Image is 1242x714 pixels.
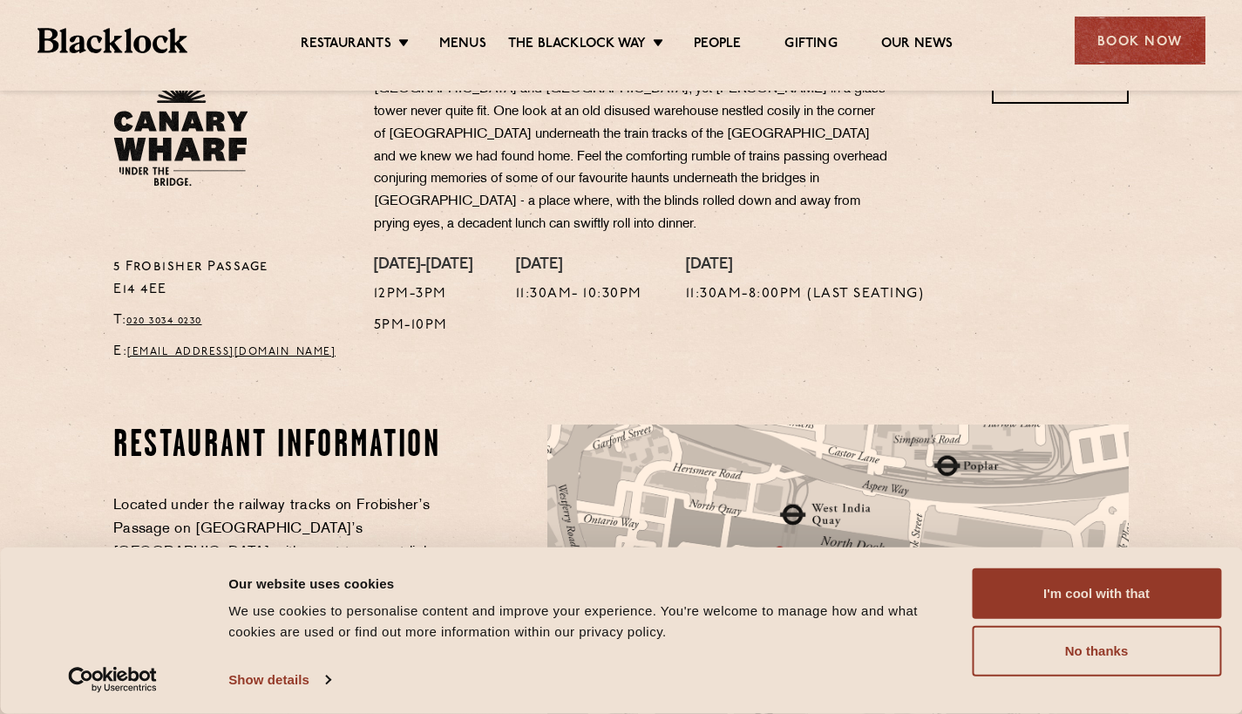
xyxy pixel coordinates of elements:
[126,316,202,326] a: 020 3034 0230
[784,36,837,55] a: Gifting
[113,499,438,607] span: Located under the railway tracks on Frobisher’s Passage on [GEOGRAPHIC_DATA]’s [GEOGRAPHIC_DATA] ...
[374,56,888,236] p: We’ve long loved Canary Wharf and it's rich history of the nearby [GEOGRAPHIC_DATA] and [GEOGRAPH...
[686,256,925,275] h4: [DATE]
[37,667,189,693] a: Usercentrics Cookiebot - opens in a new window
[1075,17,1205,65] div: Book Now
[508,36,646,55] a: The Blacklock Way
[113,56,248,187] img: BL_CW_Logo_Website.svg
[113,309,348,332] p: T:
[301,36,391,55] a: Restaurants
[228,601,952,643] div: We use cookies to personalise content and improve your experience. You're welcome to manage how a...
[127,347,336,357] a: [EMAIL_ADDRESS][DOMAIN_NAME]
[972,626,1221,677] button: No thanks
[686,283,925,306] p: 11:30am-8:00pm (Last Seating)
[37,28,188,53] img: BL_Textured_Logo-footer-cropped.svg
[228,573,952,594] div: Our website uses cookies
[113,256,348,302] p: 5 Frobisher Passage E14 4EE
[694,36,741,55] a: People
[439,36,486,55] a: Menus
[374,315,472,337] p: 5pm-10pm
[113,341,348,364] p: E:
[881,36,954,55] a: Our News
[972,568,1221,619] button: I'm cool with that
[374,256,472,275] h4: [DATE]-[DATE]
[113,425,447,468] h2: Restaurant Information
[228,667,329,693] a: Show details
[516,283,642,306] p: 11:30am- 10:30pm
[516,256,642,275] h4: [DATE]
[374,283,472,306] p: 12pm-3pm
